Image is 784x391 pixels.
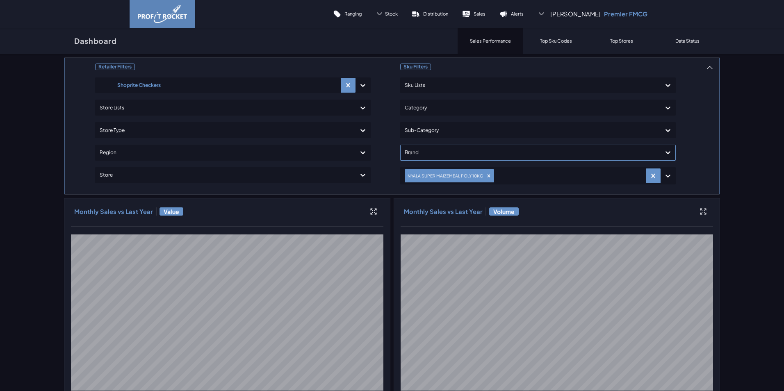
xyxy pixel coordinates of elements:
div: Store Lists [100,101,351,114]
div: Category [405,101,656,114]
div: Sku Lists [405,79,656,92]
p: Sales [474,11,485,17]
img: image [138,5,187,23]
div: Brand [405,146,656,159]
span: Value [160,207,183,216]
span: Volume [489,207,519,216]
p: Distribution [423,11,448,17]
div: NYALA SUPER MAIZEMEAL POLY 10KG [405,171,484,180]
div: Shoprite Checkers [100,79,178,92]
p: Top Stores [610,38,633,44]
a: Sales [455,4,492,24]
span: Sku Filters [400,64,431,70]
span: Retailer Filters [95,64,135,70]
div: Store [100,168,351,182]
a: Alerts [492,4,531,24]
a: Dashboard [64,28,127,54]
p: Top Sku Codes [540,38,572,44]
span: [PERSON_NAME] [550,10,601,18]
h3: Monthly Sales vs Last Year [74,207,153,216]
p: Premier FMCG [604,10,647,18]
a: Ranging [326,4,369,24]
div: Store Type [100,124,351,137]
a: Distribution [405,4,455,24]
p: Data Status [675,38,700,44]
p: Sales Performance [470,38,511,44]
h3: Monthly Sales vs Last Year [404,207,483,216]
span: Stock [385,11,398,17]
p: Alerts [511,11,524,17]
p: Ranging [344,11,362,17]
div: Remove NYALA SUPER MAIZEMEAL POLY 10KG [484,173,493,179]
div: Region [100,146,351,159]
div: Sub-Category [405,124,656,137]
